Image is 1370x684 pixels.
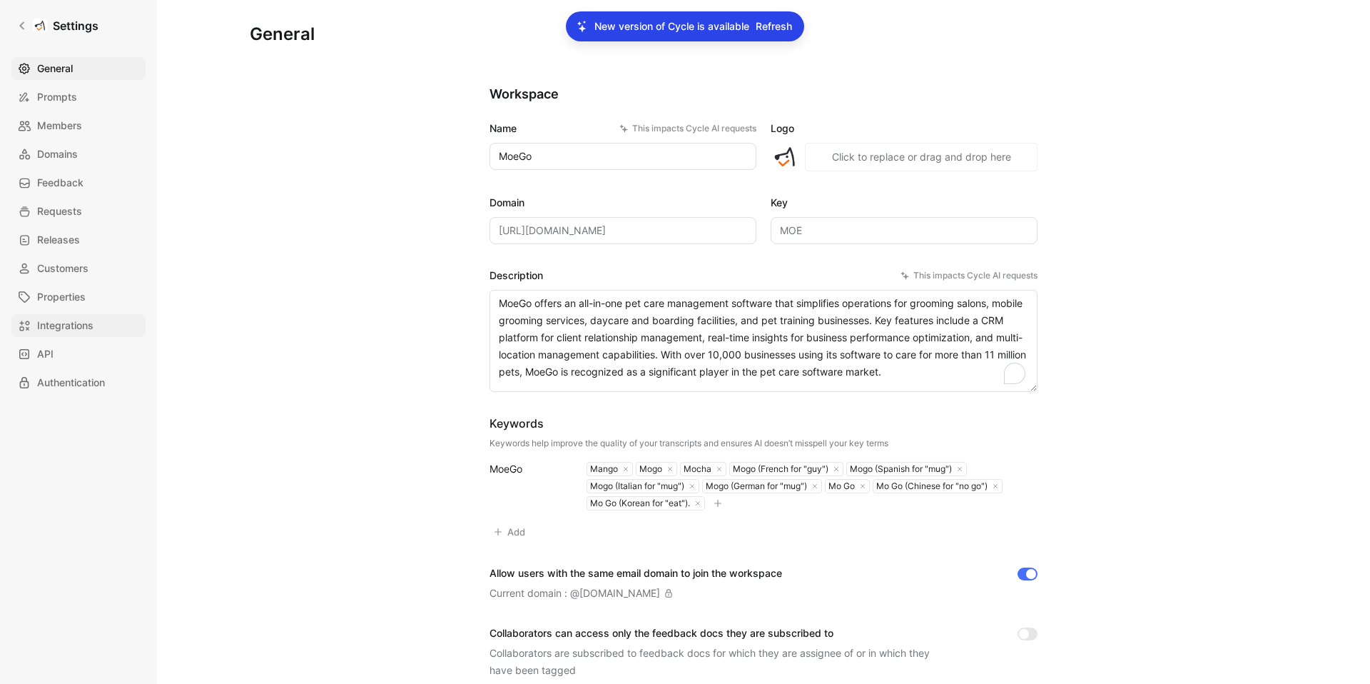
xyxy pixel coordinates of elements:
[619,121,756,136] div: This impacts Cycle AI requests
[489,438,888,449] div: Keywords help improve the quality of your transcripts and ensures AI doesn’t misspell your key terms
[771,194,1037,211] label: Key
[11,86,146,109] a: Prompts
[489,522,532,542] button: Add
[489,267,1037,284] label: Description
[489,585,673,602] div: Current domain : @
[636,463,662,475] div: Mogo
[489,625,946,642] div: Collaborators can access only the feedback docs they are subscribed to
[37,203,82,220] span: Requests
[11,171,146,194] a: Feedback
[37,89,77,106] span: Prompts
[11,286,146,308] a: Properties
[11,343,146,366] a: API
[873,481,988,492] div: Mo Go (Chinese for "no go")
[37,231,80,248] span: Releases
[37,374,105,391] span: Authentication
[756,18,792,35] span: Refresh
[11,314,146,337] a: Integrations
[37,288,86,306] span: Properties
[826,481,855,492] div: Mo Go
[11,200,146,223] a: Requests
[847,463,952,475] div: Mogo (Spanish for "mug")
[703,481,807,492] div: Mogo (German for "mug")
[489,194,756,211] label: Domain
[489,217,756,244] input: Some placeholder
[681,463,711,475] div: Mocha
[250,23,315,46] h1: General
[900,268,1037,283] div: This impacts Cycle AI requests
[587,498,690,509] div: Mo Go (Korean for "eat").
[11,228,146,251] a: Releases
[37,146,78,163] span: Domains
[489,120,756,137] label: Name
[805,143,1037,171] button: Click to replace or drag and drop here
[489,290,1037,392] textarea: To enrich screen reader interactions, please activate Accessibility in Grammarly extension settings
[730,463,828,475] div: Mogo (French for "guy")
[11,143,146,166] a: Domains
[489,565,782,582] div: Allow users with the same email domain to join the workspace
[771,143,799,171] img: logo
[11,114,146,137] a: Members
[37,346,54,363] span: API
[53,17,98,34] h1: Settings
[489,415,888,432] div: Keywords
[489,645,946,679] div: Collaborators are subscribed to feedback docs for which they are assignee of or in which they hav...
[37,117,82,134] span: Members
[37,260,88,277] span: Customers
[594,18,749,35] p: New version of Cycle is available
[11,11,104,40] a: Settings
[11,57,146,80] a: General
[771,120,1037,137] label: Logo
[587,481,684,492] div: Mogo (Italian for "mug")
[11,371,146,394] a: Authentication
[11,257,146,280] a: Customers
[579,585,660,602] div: [DOMAIN_NAME]
[489,461,569,478] div: MoeGo
[755,17,793,36] button: Refresh
[37,317,93,334] span: Integrations
[37,174,83,191] span: Feedback
[587,463,618,475] div: Mango
[489,86,1037,103] h2: Workspace
[37,60,73,77] span: General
